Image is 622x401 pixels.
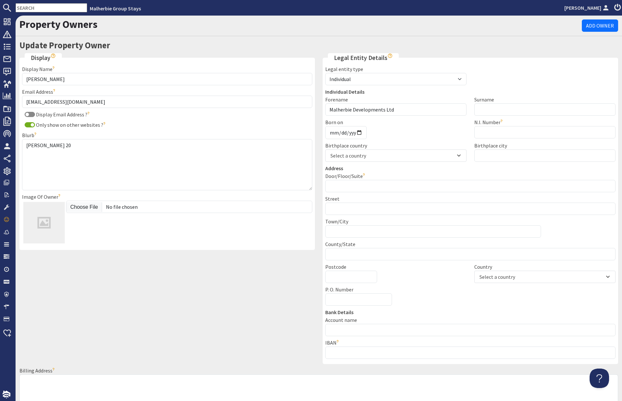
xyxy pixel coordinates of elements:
[564,4,610,12] a: [PERSON_NAME]
[474,264,492,270] label: Country
[479,273,515,281] div: Select a country
[325,164,616,172] legend: Address
[22,66,56,72] label: Display Name
[22,139,312,190] textarea: [PERSON_NAME] 20
[23,202,65,243] img: Missing image
[90,5,141,12] a: Malherbie Group Stays
[22,132,38,138] label: Blurb
[325,317,357,323] label: Account name
[19,18,98,31] a: Property Owners
[325,339,340,346] label: IBAN
[325,195,340,202] label: Street
[16,3,87,12] input: SEARCH
[22,194,62,200] label: Image Of Owner
[590,369,609,388] iframe: Toggle Customer Support
[330,152,366,159] div: Select a country
[325,88,616,96] legend: Individual Details
[582,19,618,32] a: Add Owner
[325,149,466,162] div: Combobox
[474,119,504,125] label: N.I. Number
[325,308,616,316] legend: Bank Details
[325,264,346,270] label: Postcode
[325,119,343,125] label: Born on
[16,39,622,52] h2: Update Property Owner
[19,367,56,374] label: Billing Address
[3,391,10,398] img: staytech_i_w-64f4e8e9ee0a9c174fd5317b4b171b261742d2d393467e5bdba4413f4f884c10.svg
[35,122,107,128] label: Only show on other websites ?
[474,271,616,283] div: Combobox
[51,53,56,58] i: Show hints
[325,173,366,179] label: Door/Floor/Suite
[325,241,355,247] label: County/State
[325,218,348,225] label: Town/City
[25,53,62,63] legend: Display
[35,111,91,118] label: Display Email Address ?
[474,96,494,103] label: Surname
[22,88,57,95] label: Email Address
[387,53,393,58] i: Show hints
[325,96,348,103] label: Forename
[325,286,353,293] label: P. O. Number
[474,142,507,149] label: Birthplace city
[325,142,367,149] label: Birthplace country
[325,66,363,72] label: Legal entity type
[328,53,399,63] legend: Legal Entity Details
